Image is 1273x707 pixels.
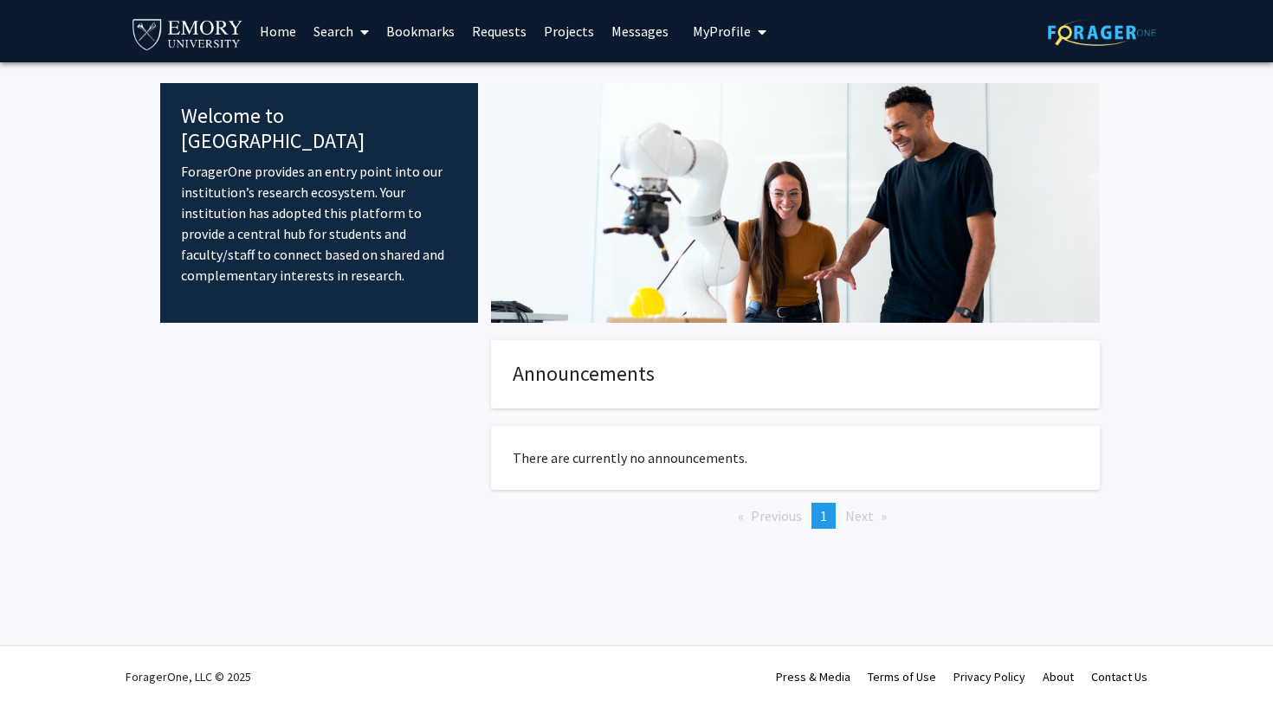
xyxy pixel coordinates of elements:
[1048,19,1156,46] img: ForagerOne Logo
[491,503,1100,529] ul: Pagination
[130,14,245,53] img: Emory University Logo
[13,629,74,694] iframe: Chat
[693,22,751,40] span: My Profile
[603,1,677,61] a: Messages
[305,1,378,61] a: Search
[868,669,936,685] a: Terms of Use
[820,507,827,524] span: 1
[953,669,1025,685] a: Privacy Policy
[251,1,305,61] a: Home
[751,507,802,524] span: Previous
[181,161,457,286] p: ForagerOne provides an entry point into our institution’s research ecosystem. Your institution ha...
[845,507,874,524] span: Next
[513,362,1078,387] h4: Announcements
[1043,669,1074,685] a: About
[181,104,457,154] h4: Welcome to [GEOGRAPHIC_DATA]
[463,1,535,61] a: Requests
[776,669,850,685] a: Press & Media
[491,83,1100,323] img: Cover Image
[378,1,463,61] a: Bookmarks
[513,447,1078,468] p: There are currently no announcements.
[126,646,251,707] div: ForagerOne, LLC © 2025
[1091,669,1147,685] a: Contact Us
[535,1,603,61] a: Projects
